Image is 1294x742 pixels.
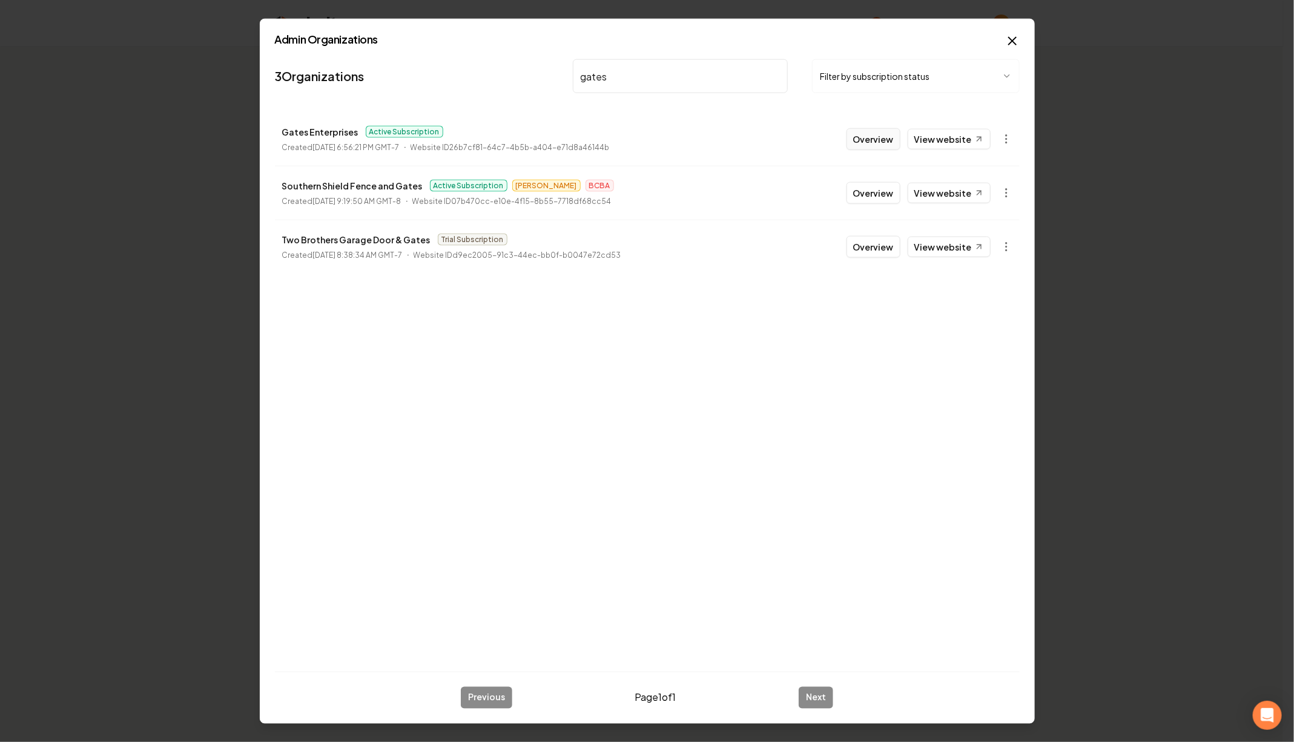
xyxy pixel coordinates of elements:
[366,126,443,138] span: Active Subscription
[411,142,610,154] p: Website ID 26b7cf81-64c7-4b5b-a404-e71d8a46144b
[438,234,507,246] span: Trial Subscription
[282,232,431,247] p: Two Brothers Garage Door & Gates
[282,249,403,261] p: Created
[275,68,365,85] a: 3Organizations
[635,690,676,704] span: Page 1 of 1
[586,180,614,192] span: BCBA
[847,182,900,204] button: Overview
[414,249,621,261] p: Website ID d9ec2005-91c3-44ec-bb0f-b0047e72cd53
[512,180,581,192] span: [PERSON_NAME]
[282,142,400,154] p: Created
[908,237,991,257] a: View website
[908,183,991,203] a: View website
[313,143,400,152] time: [DATE] 6:56:21 PM GMT-7
[430,180,507,192] span: Active Subscription
[908,129,991,149] a: View website
[412,195,612,208] p: Website ID 07b470cc-e10e-4f15-8b55-7718df68cc54
[313,197,401,206] time: [DATE] 9:19:50 AM GMT-8
[313,251,403,260] time: [DATE] 8:38:34 AM GMT-7
[275,34,1020,45] h2: Admin Organizations
[282,125,358,139] p: Gates Enterprises
[282,195,401,208] p: Created
[573,59,788,93] input: Search by name or ID
[847,128,900,150] button: Overview
[847,236,900,258] button: Overview
[282,179,423,193] p: Southern Shield Fence and Gates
